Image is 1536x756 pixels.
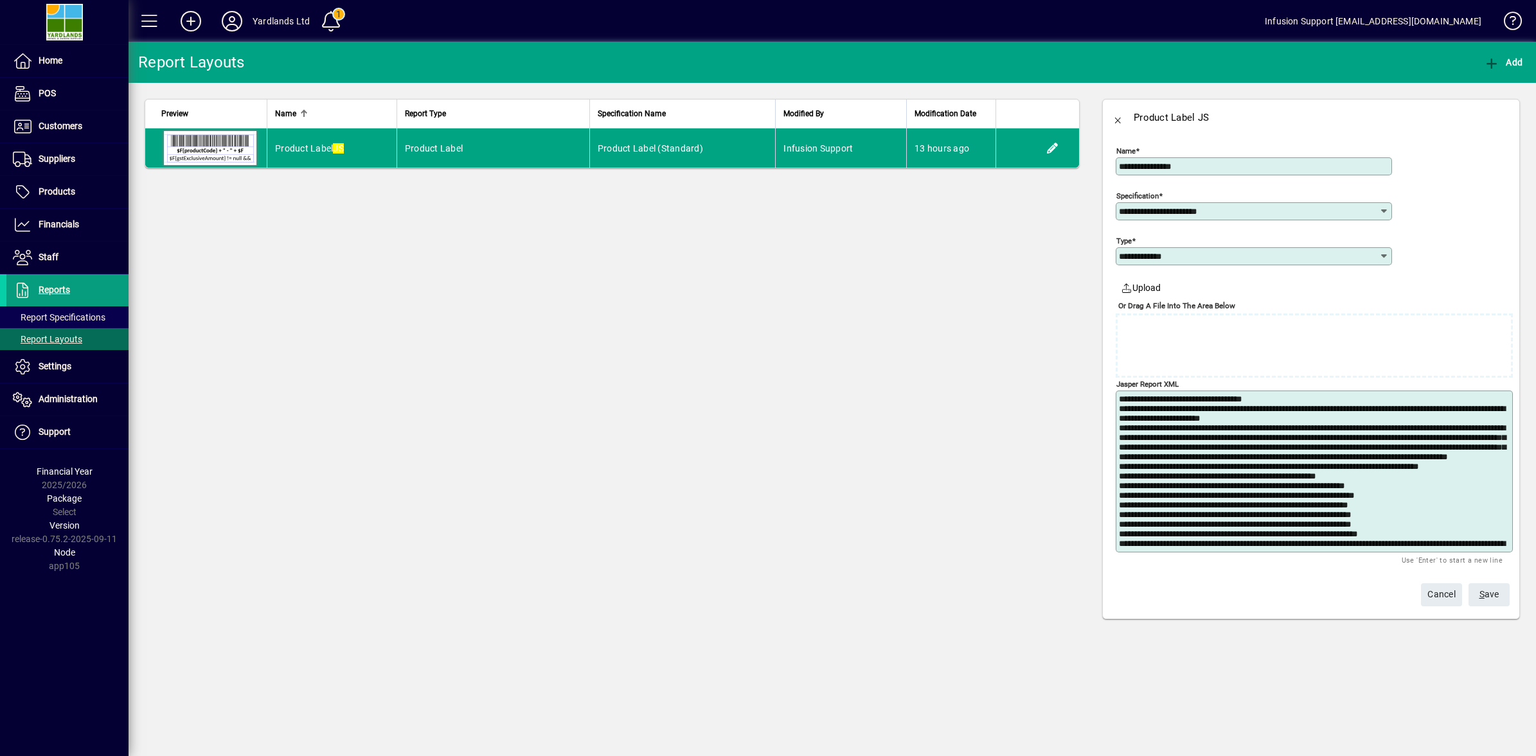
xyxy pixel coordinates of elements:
span: Products [39,186,75,197]
a: Customers [6,110,129,143]
span: Staff [39,252,58,262]
div: Name [275,107,389,121]
a: POS [6,78,129,110]
span: Version [49,520,80,531]
span: Settings [39,361,71,371]
td: 13 hours ago [906,128,996,168]
span: Support [39,426,71,437]
button: Back [1103,102,1134,133]
span: Specification Name [598,107,666,121]
a: Financials [6,209,129,241]
span: POS [39,88,56,98]
div: Modification Date [915,107,988,121]
div: Report Layouts [138,52,245,73]
a: Administration [6,383,129,416]
a: Report Specifications [6,306,129,328]
a: Settings [6,351,129,383]
button: Upload [1116,276,1166,299]
a: Staff [6,242,129,274]
mat-label: Name [1116,146,1136,155]
em: JS [333,143,344,154]
span: Modification Date [915,107,976,121]
span: Add [1484,57,1523,67]
button: Add [170,10,211,33]
span: S [1479,589,1485,599]
span: Package [47,493,82,504]
button: Profile [211,10,253,33]
span: Name [275,107,296,121]
div: Infusion Support [EMAIL_ADDRESS][DOMAIN_NAME] [1265,11,1481,31]
span: Report Specifications [13,312,105,322]
span: Report Type [405,107,446,121]
mat-label: Type [1116,236,1132,245]
a: Report Layouts [6,328,129,350]
button: Cancel [1421,583,1462,606]
a: Support [6,416,129,448]
mat-label: Specification [1116,191,1159,200]
span: Suppliers [39,154,75,164]
div: Product Label JS [1134,107,1209,128]
button: Add [1481,51,1526,74]
span: ave [1479,584,1499,605]
span: Report Layouts [13,334,82,344]
div: Report Type [405,107,582,121]
span: Customers [39,121,82,131]
a: Products [6,176,129,208]
div: Yardlands Ltd [253,11,310,31]
span: Preview [161,107,188,121]
span: Infusion Support [783,143,853,154]
span: Modified By [783,107,824,121]
a: Suppliers [6,143,129,175]
div: Specification Name [598,107,767,121]
span: Home [39,55,62,66]
span: Product Label [275,143,344,154]
span: Upload [1121,281,1161,295]
span: Product Label [405,143,463,154]
a: Knowledge Base [1494,3,1520,44]
span: Financial Year [37,466,93,477]
span: Cancel [1427,584,1456,605]
span: Reports [39,285,70,295]
span: Product Label (Standard) [598,143,703,154]
button: Save [1469,583,1510,606]
span: Administration [39,394,98,404]
a: Home [6,45,129,77]
mat-hint: Use 'Enter' to start a new line [1402,552,1503,567]
span: Node [54,547,75,558]
span: Financials [39,219,79,229]
mat-label: Jasper Report XML [1116,380,1179,389]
